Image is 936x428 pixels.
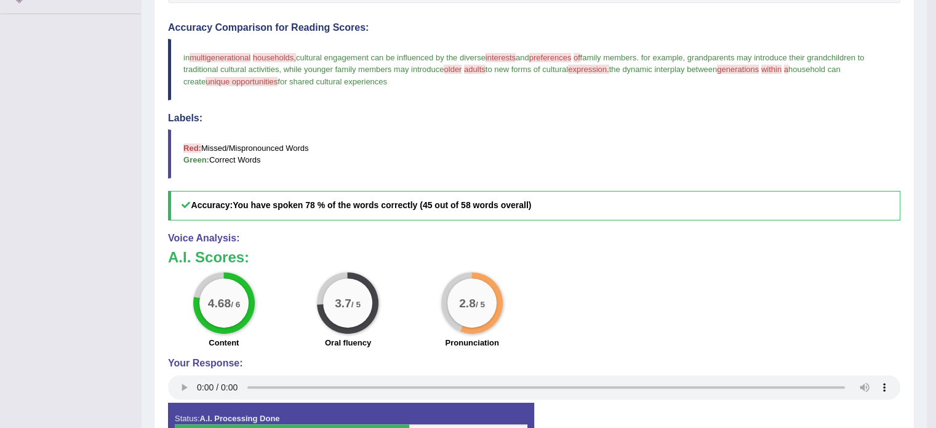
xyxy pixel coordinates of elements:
span: interests [486,53,516,62]
b: You have spoken 78 % of the words correctly (45 out of 58 words overall) [233,200,531,210]
span: adults [464,65,486,74]
label: Pronunciation [445,337,498,349]
h4: Your Response: [168,358,900,369]
span: expression. [568,65,609,74]
span: for shared cultural experiences [278,77,387,86]
span: in [183,53,190,62]
strong: A.I. Processing Done [199,414,279,423]
span: , [279,65,281,74]
h4: Voice Analysis: [168,233,900,244]
big: 4.68 [208,296,231,310]
span: households, [253,53,296,62]
span: within [761,65,782,74]
h5: Accuracy: [168,191,900,220]
span: generations [717,65,759,74]
label: Content [209,337,239,349]
small: / 5 [476,299,485,309]
span: cultural engagement can be influenced by the diverse [296,53,486,62]
small: / 5 [351,299,361,309]
span: of [574,53,580,62]
span: for example [641,53,683,62]
b: A.I. Scores: [168,249,249,265]
blockquote: Missed/Mispronounced Words Correct Words [168,129,900,179]
span: preferences [529,53,572,62]
span: . [636,53,639,62]
small: / 6 [231,299,240,309]
span: a [784,65,788,74]
h4: Labels: [168,113,900,124]
span: household can create [183,65,842,86]
b: Green: [183,155,209,164]
big: 3.7 [335,296,352,310]
span: older [444,65,462,74]
big: 2.8 [459,296,476,310]
span: unique opportunities [206,77,278,86]
span: to new forms of cultural [486,65,568,74]
span: family members [580,53,637,62]
label: Oral fluency [325,337,371,349]
span: and [516,53,529,62]
h4: Accuracy Comparison for Reading Scores: [168,22,900,33]
span: while younger family members may introduce [284,65,444,74]
span: multigenerational [190,53,250,62]
b: Red: [183,143,201,153]
span: the dynamic interplay between [609,65,718,74]
span: , [682,53,685,62]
